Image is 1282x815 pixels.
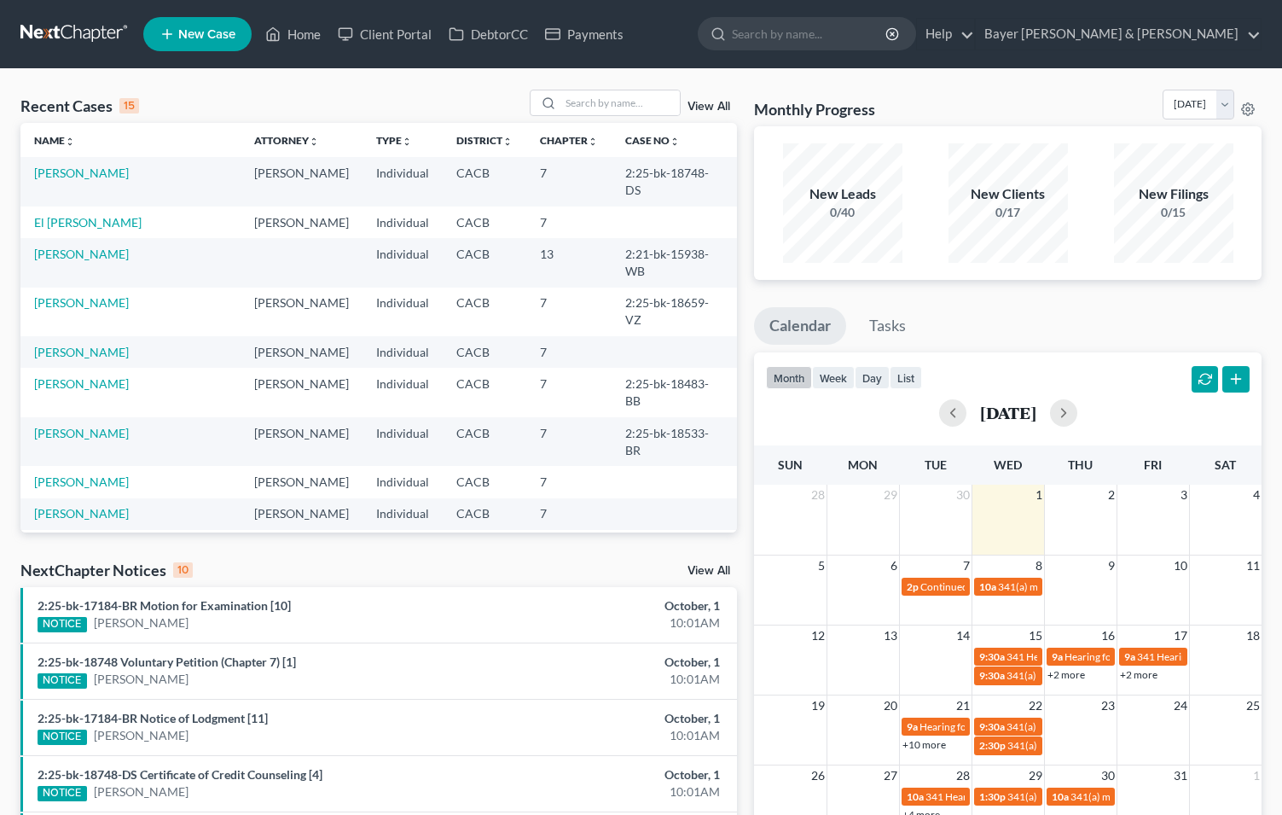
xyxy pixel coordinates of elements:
input: Search by name... [560,90,680,115]
div: 0/15 [1114,204,1233,221]
a: Bayer [PERSON_NAME] & [PERSON_NAME] [976,19,1261,49]
span: 1:30p [979,790,1006,803]
td: 13 [526,238,612,287]
h2: [DATE] [980,404,1036,422]
a: [PERSON_NAME] [34,166,129,180]
td: [PERSON_NAME] [241,336,363,368]
span: Tue [925,457,947,472]
span: 341(a) Meeting for [1007,739,1091,752]
td: 2:25-bk-16225-VZ [612,530,738,579]
span: 4 [1251,485,1262,505]
a: Client Portal [329,19,440,49]
span: 24 [1172,696,1189,716]
a: +2 more [1120,668,1157,681]
td: Individual [363,530,443,579]
td: Individual [363,288,443,336]
span: 341(a) meeting for [PERSON_NAME] [1070,790,1235,803]
span: 9:30a [979,669,1005,682]
div: New Leads [783,184,902,204]
a: [PERSON_NAME] [34,474,129,489]
span: Sat [1215,457,1236,472]
div: 10 [173,562,193,578]
a: Calendar [754,307,846,345]
a: DebtorCC [440,19,537,49]
span: 16 [1099,626,1117,646]
div: New Filings [1114,184,1233,204]
a: Tasks [854,307,921,345]
td: 2:25-bk-18659-VZ [612,288,738,336]
td: CACB [443,288,526,336]
td: [PERSON_NAME] [241,498,363,530]
span: Continued Status Conf [920,580,1021,593]
button: week [812,366,855,389]
a: [PERSON_NAME] [94,671,189,688]
span: 21 [954,696,972,716]
a: [PERSON_NAME] [34,345,129,359]
td: CACB [443,207,526,238]
span: 19 [809,696,827,716]
td: Individual [363,466,443,498]
span: 6 [889,556,899,576]
button: day [855,366,890,389]
span: Fri [1144,457,1162,472]
td: Individual [363,207,443,238]
a: El [PERSON_NAME] [34,215,142,230]
div: NOTICE [38,673,87,689]
i: unfold_more [670,137,680,147]
span: 9a [1052,650,1063,663]
i: unfold_more [588,137,598,147]
td: Individual [363,238,443,287]
span: 9:30a [979,720,1005,733]
span: 25 [1244,696,1262,716]
td: CACB [443,336,526,368]
span: 3 [1179,485,1189,505]
a: +10 more [902,738,946,751]
td: 2:25-bk-18748-DS [612,157,738,206]
a: [PERSON_NAME] [94,727,189,744]
a: Payments [537,19,632,49]
div: 0/17 [948,204,1068,221]
td: 7 [526,417,612,466]
td: [PERSON_NAME] [241,466,363,498]
h3: Monthly Progress [754,99,875,119]
a: [PERSON_NAME] [34,426,129,440]
span: 7 [961,556,972,576]
a: Nameunfold_more [34,134,75,147]
span: 27 [882,766,899,786]
span: 31 [1172,766,1189,786]
a: Attorneyunfold_more [254,134,319,147]
td: 2:25-bk-18483-BB [612,368,738,416]
td: CACB [443,157,526,206]
span: 12 [809,626,827,646]
td: CACB [443,466,526,498]
span: 1 [1034,485,1044,505]
span: Sun [778,457,803,472]
div: October, 1 [504,654,720,671]
div: NOTICE [38,730,87,745]
span: 8 [1034,556,1044,576]
span: 9a [907,720,918,733]
span: Mon [848,457,878,472]
a: Help [917,19,974,49]
i: unfold_more [502,137,513,147]
span: 10a [907,790,924,803]
span: 29 [1027,766,1044,786]
iframe: Intercom live chat [1224,757,1265,798]
td: 7 [526,530,612,579]
span: 23 [1099,696,1117,716]
div: October, 1 [504,710,720,727]
a: Districtunfold_more [456,134,513,147]
span: 11 [1244,556,1262,576]
div: 10:01AM [504,671,720,688]
a: [PERSON_NAME] [34,506,129,521]
td: Individual [363,336,443,368]
td: 7 [526,288,612,336]
a: +2 more [1047,668,1085,681]
td: 7 [526,157,612,206]
span: 30 [1099,766,1117,786]
span: 22 [1027,696,1044,716]
span: 9a [1124,650,1135,663]
a: Chapterunfold_more [540,134,598,147]
div: NOTICE [38,617,87,632]
div: NOTICE [38,786,87,801]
